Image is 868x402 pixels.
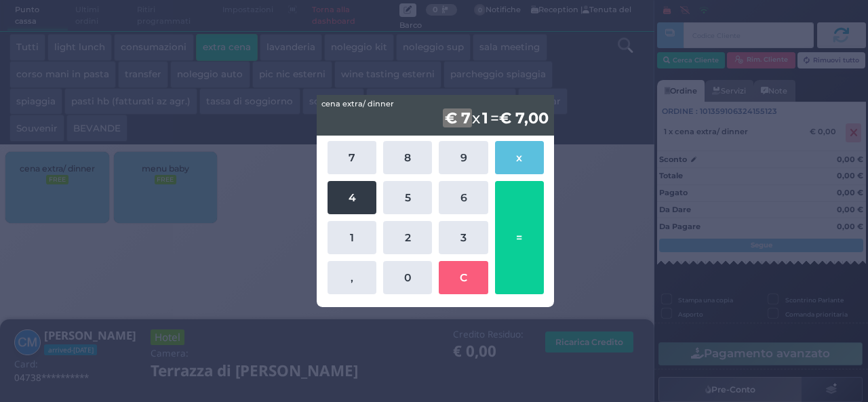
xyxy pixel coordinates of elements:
button: 6 [439,181,488,214]
b: € 7 [443,108,473,127]
button: 5 [383,181,432,214]
button: = [495,181,544,294]
button: 4 [328,181,376,214]
button: 2 [383,221,432,254]
button: 0 [383,261,432,294]
button: x [495,141,544,174]
button: 1 [328,221,376,254]
button: 7 [328,141,376,174]
b: € 7,00 [499,108,549,127]
button: 8 [383,141,432,174]
span: cena extra/ dinner [321,98,394,110]
b: 1 [480,108,490,127]
div: x = [317,95,554,136]
button: C [439,261,488,294]
button: 3 [439,221,488,254]
button: 9 [439,141,488,174]
button: , [328,261,376,294]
